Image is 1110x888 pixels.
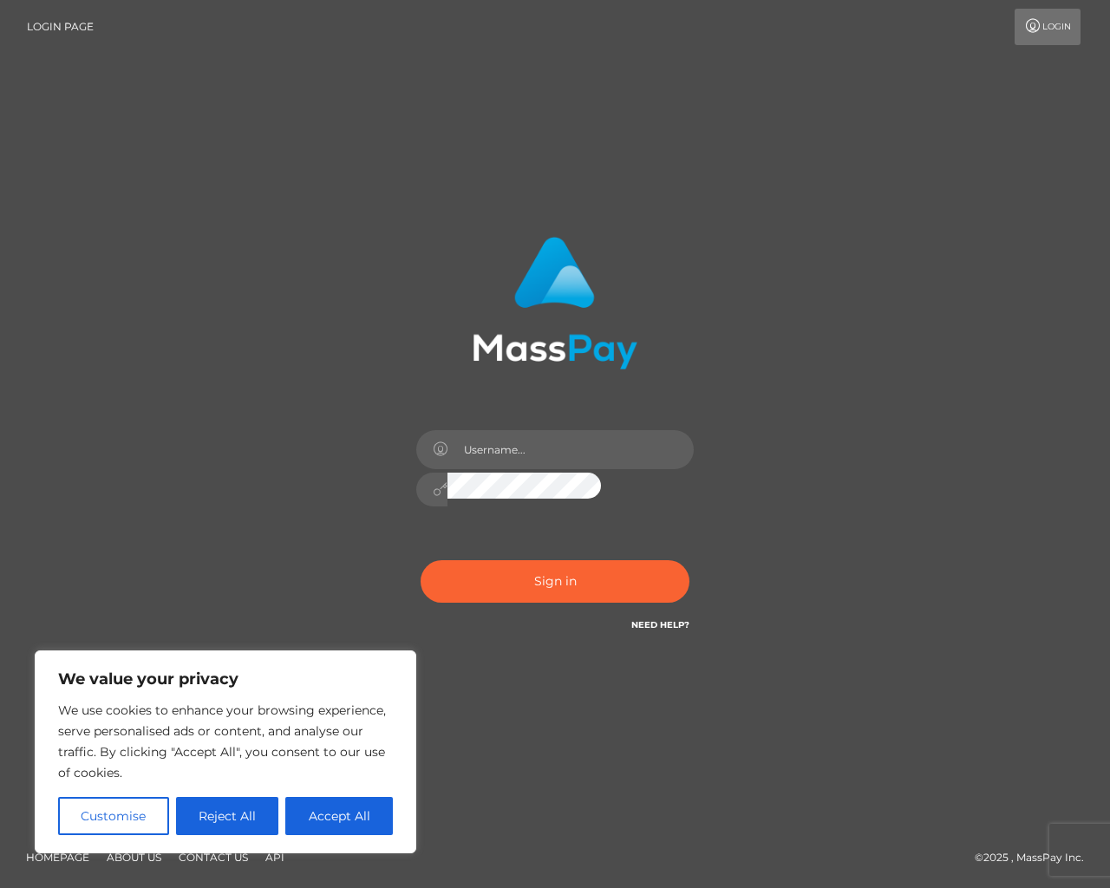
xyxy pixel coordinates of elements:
[176,797,279,835] button: Reject All
[19,844,96,871] a: Homepage
[1015,9,1081,45] a: Login
[35,650,416,853] div: We value your privacy
[58,669,393,689] p: We value your privacy
[285,797,393,835] button: Accept All
[421,560,689,603] button: Sign in
[473,237,637,369] img: MassPay Login
[258,844,291,871] a: API
[975,848,1097,867] div: © 2025 , MassPay Inc.
[447,430,694,469] input: Username...
[172,844,255,871] a: Contact Us
[58,700,393,783] p: We use cookies to enhance your browsing experience, serve personalised ads or content, and analys...
[100,844,168,871] a: About Us
[58,797,169,835] button: Customise
[27,9,94,45] a: Login Page
[631,619,689,630] a: Need Help?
